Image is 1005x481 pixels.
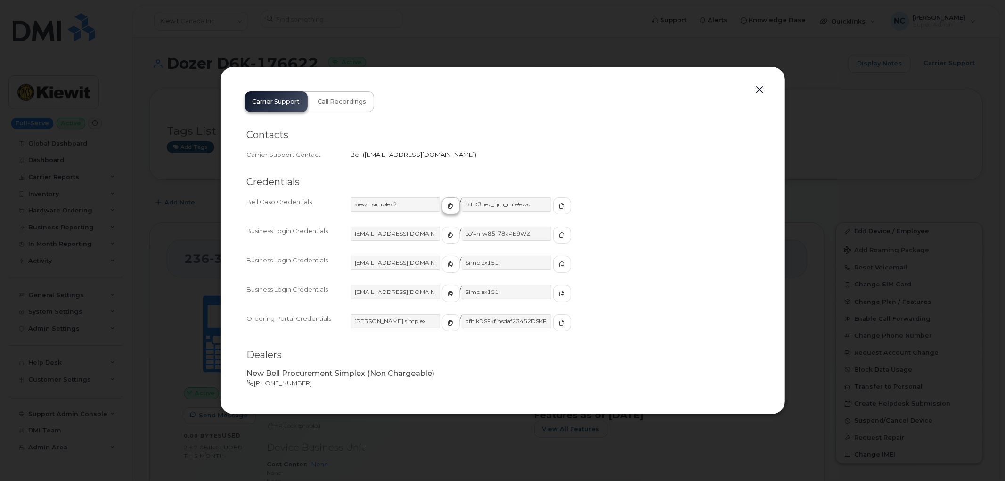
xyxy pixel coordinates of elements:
button: copy to clipboard [442,256,460,273]
button: copy to clipboard [442,285,460,302]
h2: Contacts [247,129,759,141]
div: Business Login Credentials [247,285,351,310]
button: copy to clipboard [442,314,460,331]
span: Bell [351,151,362,158]
button: copy to clipboard [553,285,571,302]
p: [PHONE_NUMBER] [247,379,759,388]
div: / [351,314,759,340]
button: copy to clipboard [442,197,460,214]
span: [EMAIL_ADDRESS][DOMAIN_NAME] [365,151,475,158]
div: Ordering Portal Credentials [247,314,351,340]
button: copy to clipboard [553,314,571,331]
button: copy to clipboard [553,197,571,214]
div: Bell Caso Credentials [247,197,351,223]
button: copy to clipboard [553,256,571,273]
div: / [351,256,759,281]
button: copy to clipboard [553,227,571,244]
div: / [351,285,759,310]
h2: Credentials [247,176,759,188]
span: Call Recordings [318,98,367,106]
div: Business Login Credentials [247,227,351,252]
p: New Bell Procurement Simplex (Non Chargeable) [247,368,759,379]
button: copy to clipboard [442,227,460,244]
div: Business Login Credentials [247,256,351,281]
div: / [351,227,759,252]
div: Carrier Support Contact [247,150,351,159]
div: / [351,197,759,223]
h2: Dealers [247,349,759,361]
iframe: Messenger Launcher [964,440,998,474]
